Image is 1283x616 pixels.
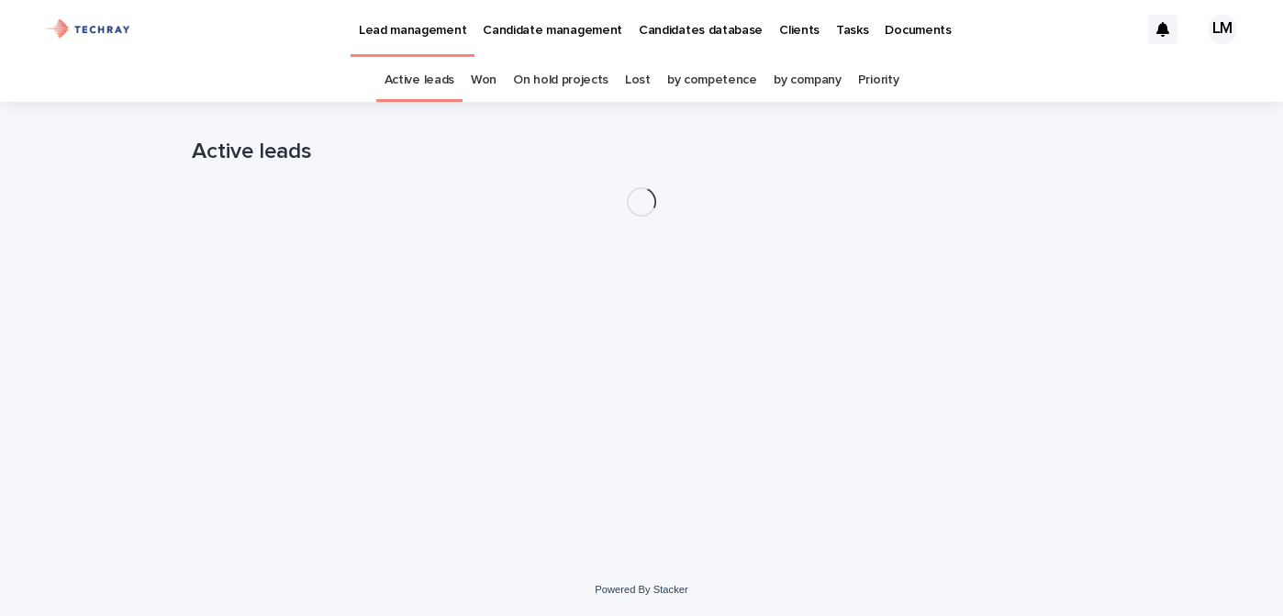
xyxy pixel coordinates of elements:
h1: Active leads [192,139,1091,165]
img: xG6Muz3VQV2JDbePcW7p [37,11,139,48]
a: Active leads [385,59,454,102]
a: Priority [858,59,899,102]
div: LM [1208,15,1237,44]
a: On hold projects [513,59,608,102]
a: Powered By Stacker [595,584,687,595]
a: by competence [667,59,757,102]
a: Won [471,59,496,102]
a: by company [774,59,842,102]
a: Lost [625,59,651,102]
